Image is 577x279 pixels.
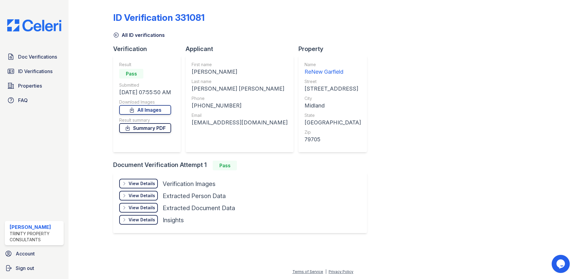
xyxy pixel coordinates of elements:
div: Email [192,112,288,118]
div: Midland [304,101,361,110]
div: Pass [213,161,237,170]
div: Applicant [186,45,298,53]
a: Privacy Policy [329,269,353,274]
a: All ID verifications [113,31,165,39]
div: [PHONE_NUMBER] [192,101,288,110]
span: Sign out [16,265,34,272]
img: CE_Logo_Blue-a8612792a0a2168367f1c8372b55b34899dd931a85d93a1a3d3e32e68fde9ad4.png [2,19,66,31]
div: Insights [163,216,184,224]
div: Download Images [119,99,171,105]
div: Result summary [119,117,171,123]
iframe: chat widget [552,255,571,273]
div: View Details [129,193,155,199]
div: [DATE] 07:55:50 AM [119,88,171,97]
div: [EMAIL_ADDRESS][DOMAIN_NAME] [192,118,288,127]
a: Doc Verifications [5,51,64,63]
div: View Details [129,181,155,187]
span: Doc Verifications [18,53,57,60]
div: Street [304,79,361,85]
div: [STREET_ADDRESS] [304,85,361,93]
div: Document Verification Attempt 1 [113,161,372,170]
a: FAQ [5,94,64,106]
a: Properties [5,80,64,92]
div: ReNew Garfield [304,68,361,76]
div: State [304,112,361,118]
a: Terms of Service [292,269,323,274]
span: Properties [18,82,42,89]
a: Sign out [2,262,66,274]
div: Submitted [119,82,171,88]
div: City [304,95,361,101]
div: [GEOGRAPHIC_DATA] [304,118,361,127]
div: 79705 [304,135,361,144]
div: Phone [192,95,288,101]
div: [PERSON_NAME] [192,68,288,76]
div: Zip [304,129,361,135]
div: View Details [129,205,155,211]
div: Result [119,62,171,68]
a: Summary PDF [119,123,171,133]
span: FAQ [18,97,28,104]
div: ID Verification 331081 [113,12,205,23]
div: First name [192,62,288,68]
a: All Images [119,105,171,115]
div: Extracted Document Data [163,204,235,212]
a: Account [2,248,66,260]
div: Verification Images [163,180,215,188]
div: View Details [129,217,155,223]
div: | [325,269,327,274]
div: Last name [192,79,288,85]
span: ID Verifications [18,68,53,75]
div: Verification [113,45,186,53]
a: ID Verifications [5,65,64,77]
a: Name ReNew Garfield [304,62,361,76]
div: Trinity Property Consultants [10,231,61,243]
div: [PERSON_NAME] [10,223,61,231]
div: Extracted Person Data [163,192,226,200]
div: Property [298,45,372,53]
span: Account [16,250,35,257]
div: [PERSON_NAME] [PERSON_NAME] [192,85,288,93]
div: Pass [119,69,143,79]
div: Name [304,62,361,68]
